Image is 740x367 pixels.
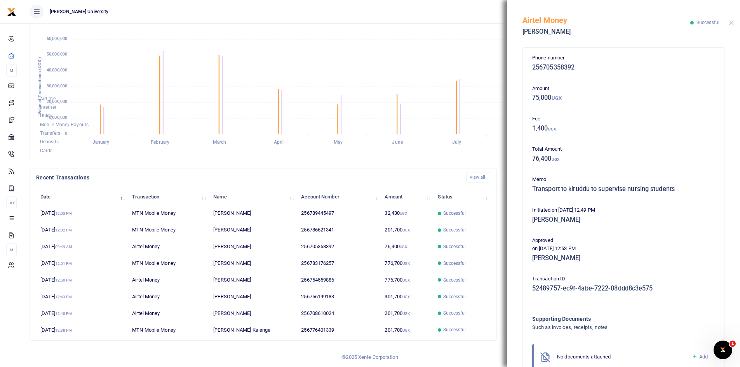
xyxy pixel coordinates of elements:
[36,305,128,322] td: [DATE]
[532,94,715,102] h5: 75,000
[714,341,732,359] iframe: Intercom live chat
[47,115,67,120] tspan: 10,000,000
[552,95,562,101] small: UGX
[6,244,17,256] li: M
[274,140,284,145] tspan: April
[452,140,461,145] tspan: July
[402,261,410,266] small: UGX
[297,205,380,222] td: 256789445497
[380,322,434,338] td: 201,700
[466,172,491,183] a: View all
[209,222,297,238] td: [PERSON_NAME]
[6,197,17,209] li: Ac
[297,222,380,238] td: 256786621341
[128,305,209,322] td: Airtel Money
[36,205,128,222] td: [DATE]
[209,289,297,305] td: [PERSON_NAME]
[36,238,128,255] td: [DATE]
[400,211,407,216] small: UGX
[532,206,715,214] p: Initiated on [DATE] 12:49 PM
[402,228,410,232] small: UGX
[696,20,719,25] span: Successful
[37,57,42,115] text: Value of Transactions (UGX )
[36,255,128,272] td: [DATE]
[209,205,297,222] td: [PERSON_NAME]
[7,7,16,17] img: logo-small
[297,305,380,322] td: 256708610024
[552,157,559,162] small: UGX
[548,127,556,131] small: UGX
[209,305,297,322] td: [PERSON_NAME]
[402,295,410,299] small: UGX
[47,52,67,57] tspan: 50,000,000
[40,96,56,101] span: Airtime
[692,352,708,361] a: Add
[47,68,67,73] tspan: 40,000,000
[532,185,715,193] h5: Transport to kiruddu to supervise nursing students
[151,140,169,145] tspan: February
[334,140,343,145] tspan: May
[128,289,209,305] td: Airtel Money
[532,54,715,62] p: Phone number
[7,9,16,14] a: logo-small logo-large logo-large
[128,205,209,222] td: MTN Mobile Money
[55,295,72,299] small: 12:43 PM
[532,85,715,93] p: Amount
[380,289,434,305] td: 301,700
[402,328,410,332] small: UGX
[380,238,434,255] td: 76,400
[443,226,466,233] span: Successful
[532,315,683,323] h4: Supporting Documents
[209,322,297,338] td: [PERSON_NAME] Kalenge
[36,222,128,238] td: [DATE]
[92,140,110,145] tspan: January
[40,104,56,110] span: Internet
[532,115,715,123] p: Fee
[532,216,715,224] h5: [PERSON_NAME]
[522,16,690,25] h5: Airtel Money
[297,238,380,255] td: 256705358392
[36,188,128,205] th: Date: activate to sort column descending
[40,130,60,136] span: Transfers
[128,322,209,338] td: MTN Mobile Money
[55,211,72,216] small: 12:03 PM
[40,122,89,127] span: Mobile Money Payouts
[532,237,715,245] p: Approved
[209,272,297,289] td: [PERSON_NAME]
[532,64,715,71] h5: 256705358392
[522,28,690,36] h5: [PERSON_NAME]
[47,8,111,15] span: [PERSON_NAME] University
[40,113,52,119] span: Utility
[36,322,128,338] td: [DATE]
[55,245,73,249] small: 09:49 AM
[443,310,466,317] span: Successful
[380,188,434,205] th: Amount: activate to sort column ascending
[55,328,72,332] small: 12:38 PM
[443,243,466,250] span: Successful
[402,278,410,282] small: UGX
[297,255,380,272] td: 256783176257
[402,311,410,316] small: UGX
[443,260,466,267] span: Successful
[297,289,380,305] td: 256756199183
[380,255,434,272] td: 776,700
[297,272,380,289] td: 256754559886
[380,272,434,289] td: 776,700
[128,255,209,272] td: MTN Mobile Money
[40,148,53,153] span: Cards
[380,205,434,222] td: 32,430
[128,222,209,238] td: MTN Mobile Money
[55,311,72,316] small: 12:40 PM
[47,83,67,89] tspan: 30,000,000
[443,293,466,300] span: Successful
[392,140,403,145] tspan: June
[380,222,434,238] td: 201,700
[47,36,67,41] tspan: 60,000,000
[297,188,380,205] th: Account Number: activate to sort column ascending
[297,322,380,338] td: 256776401339
[443,210,466,217] span: Successful
[55,261,72,266] small: 12:51 PM
[380,305,434,322] td: 201,700
[532,245,715,253] p: on [DATE] 12:53 PM
[400,245,407,249] small: UGX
